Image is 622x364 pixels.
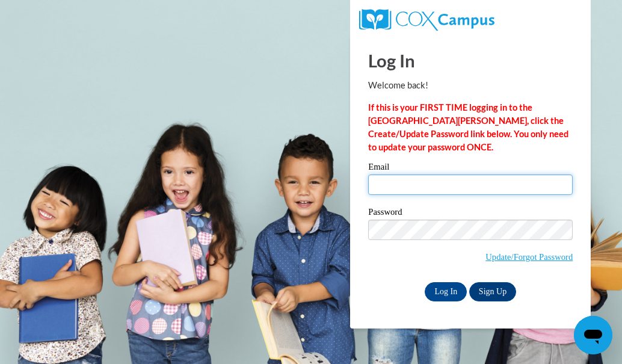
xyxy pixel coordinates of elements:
[368,79,573,92] p: Welcome back!
[368,162,573,174] label: Email
[485,252,573,262] a: Update/Forgot Password
[469,282,516,301] a: Sign Up
[368,102,568,152] strong: If this is your FIRST TIME logging in to the [GEOGRAPHIC_DATA][PERSON_NAME], click the Create/Upd...
[359,9,494,31] img: COX Campus
[368,208,573,220] label: Password
[368,48,573,73] h1: Log In
[425,282,467,301] input: Log In
[574,316,612,354] iframe: Button to launch messaging window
